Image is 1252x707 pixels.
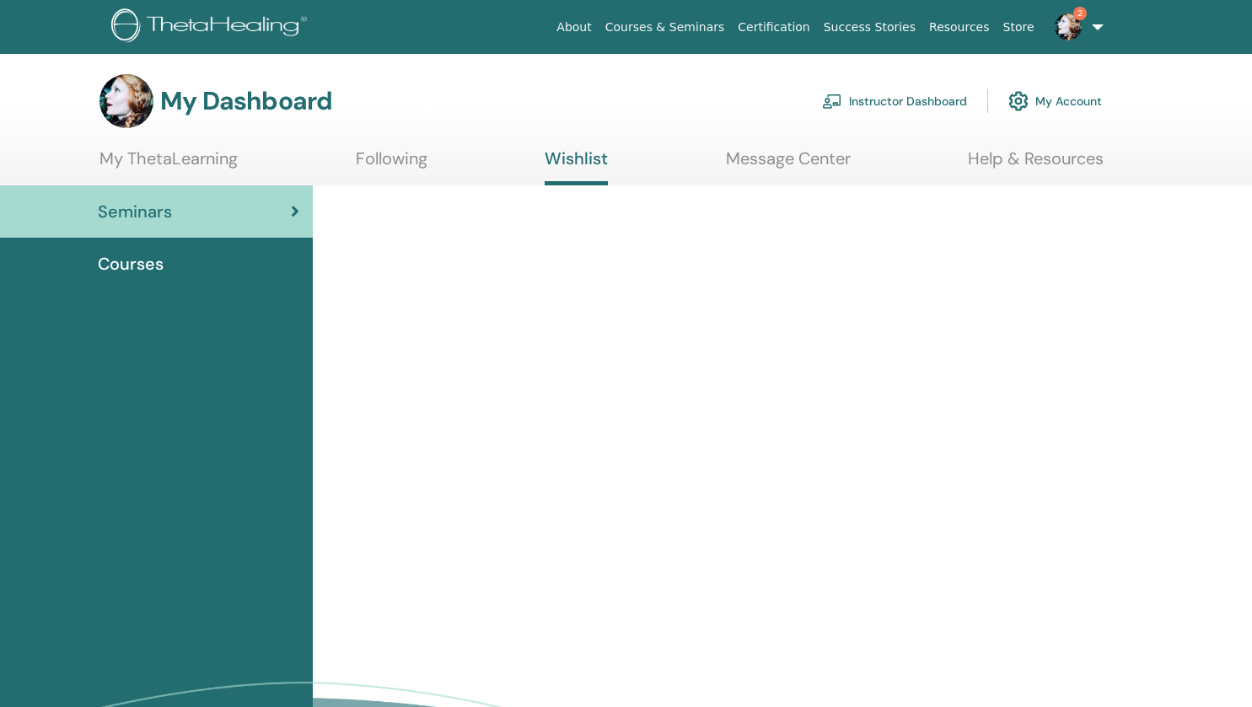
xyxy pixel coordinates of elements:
[968,148,1104,181] a: Help & Resources
[160,86,332,116] h3: My Dashboard
[111,8,313,46] img: logo.png
[1073,7,1087,20] span: 2
[822,83,967,120] a: Instructor Dashboard
[1008,87,1029,115] img: cog.svg
[1008,83,1102,120] a: My Account
[99,148,238,181] a: My ThetaLearning
[550,12,598,43] a: About
[997,12,1041,43] a: Store
[99,74,153,128] img: default.jpg
[922,12,997,43] a: Resources
[731,12,816,43] a: Certification
[98,251,164,276] span: Courses
[356,148,427,181] a: Following
[726,148,851,181] a: Message Center
[98,199,172,224] span: Seminars
[817,12,922,43] a: Success Stories
[545,148,608,185] a: Wishlist
[822,94,842,109] img: chalkboard-teacher.svg
[1055,13,1082,40] img: default.jpg
[599,12,732,43] a: Courses & Seminars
